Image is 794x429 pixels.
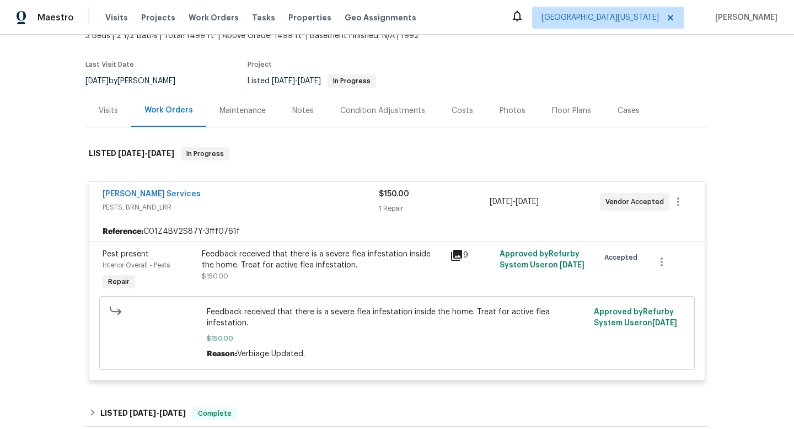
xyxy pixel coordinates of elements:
[272,77,295,85] span: [DATE]
[89,147,174,160] h6: LISTED
[219,105,266,116] div: Maintenance
[500,105,525,116] div: Photos
[103,202,379,213] span: PESTS, BRN_AND_LRR
[345,12,416,23] span: Geo Assignments
[329,78,375,84] span: In Progress
[85,136,709,171] div: LISTED [DATE]-[DATE]In Progress
[148,149,174,157] span: [DATE]
[560,261,584,269] span: [DATE]
[85,400,709,427] div: LISTED [DATE]-[DATE]Complete
[130,409,156,417] span: [DATE]
[89,222,705,242] div: C01Z4BV2S87Y-3fff0761f
[272,77,321,85] span: -
[182,148,228,159] span: In Progress
[99,105,118,116] div: Visits
[340,105,425,116] div: Condition Adjustments
[141,12,175,23] span: Projects
[292,105,314,116] div: Notes
[516,198,539,206] span: [DATE]
[500,250,584,269] span: Approved by Refurby System User on
[452,105,473,116] div: Costs
[652,319,677,327] span: [DATE]
[288,12,331,23] span: Properties
[450,249,493,262] div: 9
[105,12,128,23] span: Visits
[103,226,143,237] b: Reference:
[490,198,513,206] span: [DATE]
[207,350,237,358] span: Reason:
[618,105,640,116] div: Cases
[248,61,272,68] span: Project
[189,12,239,23] span: Work Orders
[100,407,186,420] h6: LISTED
[541,12,659,23] span: [GEOGRAPHIC_DATA][US_STATE]
[202,249,443,271] div: Feedback received that there is a severe flea infestation inside the home. Treat for active flea ...
[604,252,642,263] span: Accepted
[490,196,539,207] span: -
[202,273,228,280] span: $150.00
[159,409,186,417] span: [DATE]
[248,77,376,85] span: Listed
[85,61,134,68] span: Last Visit Date
[379,190,409,198] span: $150.00
[594,308,677,327] span: Approved by Refurby System User on
[85,30,485,41] span: 3 Beds | 2 1/2 Baths | Total: 1499 ft² | Above Grade: 1499 ft² | Basement Finished: N/A | 1992
[118,149,174,157] span: -
[130,409,186,417] span: -
[37,12,74,23] span: Maestro
[237,350,305,358] span: Verbiage Updated.
[379,203,489,214] div: 1 Repair
[552,105,591,116] div: Floor Plans
[194,408,236,419] span: Complete
[85,74,189,88] div: by [PERSON_NAME]
[104,276,134,287] span: Repair
[118,149,144,157] span: [DATE]
[103,262,170,269] span: Interior Overall - Pests
[207,307,588,329] span: Feedback received that there is a severe flea infestation inside the home. Treat for active flea ...
[207,333,588,344] span: $150.00
[103,250,149,258] span: Pest present
[605,196,668,207] span: Vendor Accepted
[144,105,193,116] div: Work Orders
[711,12,777,23] span: [PERSON_NAME]
[252,14,275,22] span: Tasks
[103,190,201,198] a: [PERSON_NAME] Services
[298,77,321,85] span: [DATE]
[85,77,109,85] span: [DATE]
